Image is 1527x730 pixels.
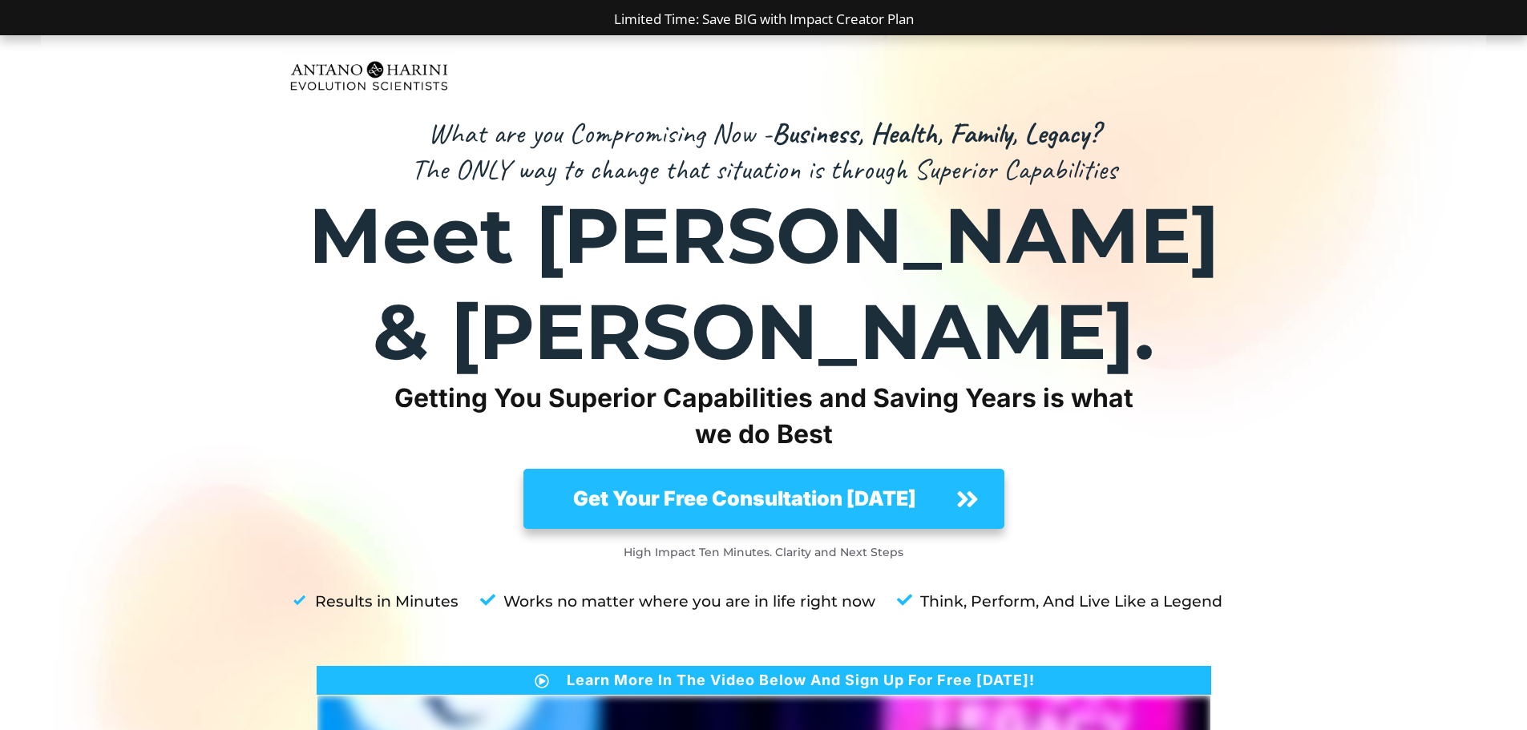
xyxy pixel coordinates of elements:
[503,592,875,611] strong: Works no matter where you are in life right now
[283,151,1245,188] p: The ONLY way to change that situation is through Superior Capabilities
[315,592,459,611] strong: Results in Minutes
[283,115,1245,151] p: What are you Compromising Now -
[309,188,1219,378] strong: Meet [PERSON_NAME] & [PERSON_NAME].
[573,486,916,510] strong: Get Your Free Consultation [DATE]
[567,672,1035,688] strong: Learn More In The Video Below And Sign Up For Free [DATE]!
[394,382,1133,450] strong: Getting You Superior Capabilities and Saving Years is what we do Best
[624,545,903,559] strong: High Impact Ten Minutes. Clarity and Next Steps
[772,115,1099,151] strong: Business, Health, Family, Legacy?
[920,592,1222,611] strong: Think, Perform, And Live Like a Legend
[614,10,914,28] a: Limited Time: Save BIG with Impact Creator Plan
[523,469,1004,528] a: Get Your Free Consultation [DATE]
[283,52,455,99] img: Evolution-Scientist (2)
